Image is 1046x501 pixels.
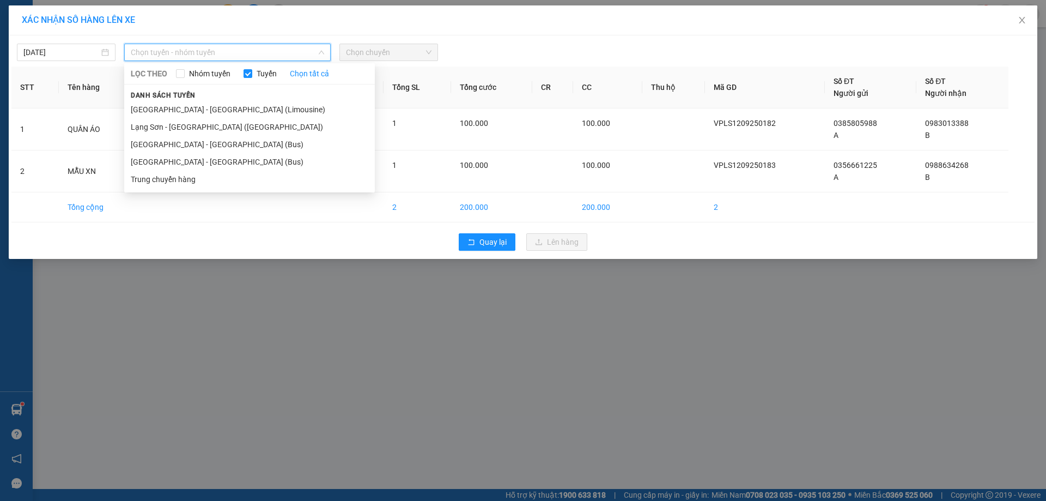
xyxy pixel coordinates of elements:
[384,67,452,108] th: Tổng SL
[392,161,397,170] span: 1
[451,67,532,108] th: Tổng cước
[131,44,324,61] span: Chọn tuyến - nhóm tuyến
[290,68,329,80] a: Chọn tất cả
[925,173,930,182] span: B
[705,192,825,222] td: 2
[124,153,375,171] li: [GEOGRAPHIC_DATA] - [GEOGRAPHIC_DATA] (Bus)
[23,46,99,58] input: 12/09/2025
[124,118,375,136] li: Lạng Sơn - [GEOGRAPHIC_DATA] ([GEOGRAPHIC_DATA])
[834,89,868,98] span: Người gửi
[834,77,854,86] span: Số ĐT
[573,67,642,108] th: CC
[346,44,431,61] span: Chọn chuyến
[318,49,325,56] span: down
[925,89,966,98] span: Người nhận
[124,90,202,100] span: Danh sách tuyến
[834,173,838,182] span: A
[384,192,452,222] td: 2
[834,119,877,128] span: 0385805988
[459,233,515,251] button: rollbackQuay lại
[705,67,825,108] th: Mã GD
[22,15,135,25] span: XÁC NHẬN SỐ HÀNG LÊN XE
[834,131,838,140] span: A
[59,67,139,108] th: Tên hàng
[1018,16,1026,25] span: close
[11,108,59,150] td: 1
[59,192,139,222] td: Tổng cộng
[834,161,877,170] span: 0356661225
[59,108,139,150] td: QUẦN ÁO
[11,150,59,192] td: 2
[124,101,375,118] li: [GEOGRAPHIC_DATA] - [GEOGRAPHIC_DATA] (Limousine)
[642,67,706,108] th: Thu hộ
[124,136,375,153] li: [GEOGRAPHIC_DATA] - [GEOGRAPHIC_DATA] (Bus)
[131,68,167,80] span: LỌC THEO
[460,119,488,128] span: 100.000
[582,161,610,170] span: 100.000
[714,119,776,128] span: VPLS1209250182
[451,192,532,222] td: 200.000
[59,150,139,192] td: MẪU XN
[925,77,946,86] span: Số ĐT
[925,119,969,128] span: 0983013388
[460,161,488,170] span: 100.000
[392,119,397,128] span: 1
[479,236,507,248] span: Quay lại
[124,171,375,188] li: Trung chuyển hàng
[925,131,930,140] span: B
[573,192,642,222] td: 200.000
[1007,5,1037,36] button: Close
[582,119,610,128] span: 100.000
[467,238,475,247] span: rollback
[11,67,59,108] th: STT
[532,67,573,108] th: CR
[925,161,969,170] span: 0988634268
[252,68,281,80] span: Tuyến
[185,68,235,80] span: Nhóm tuyến
[714,161,776,170] span: VPLS1209250183
[526,233,587,251] button: uploadLên hàng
